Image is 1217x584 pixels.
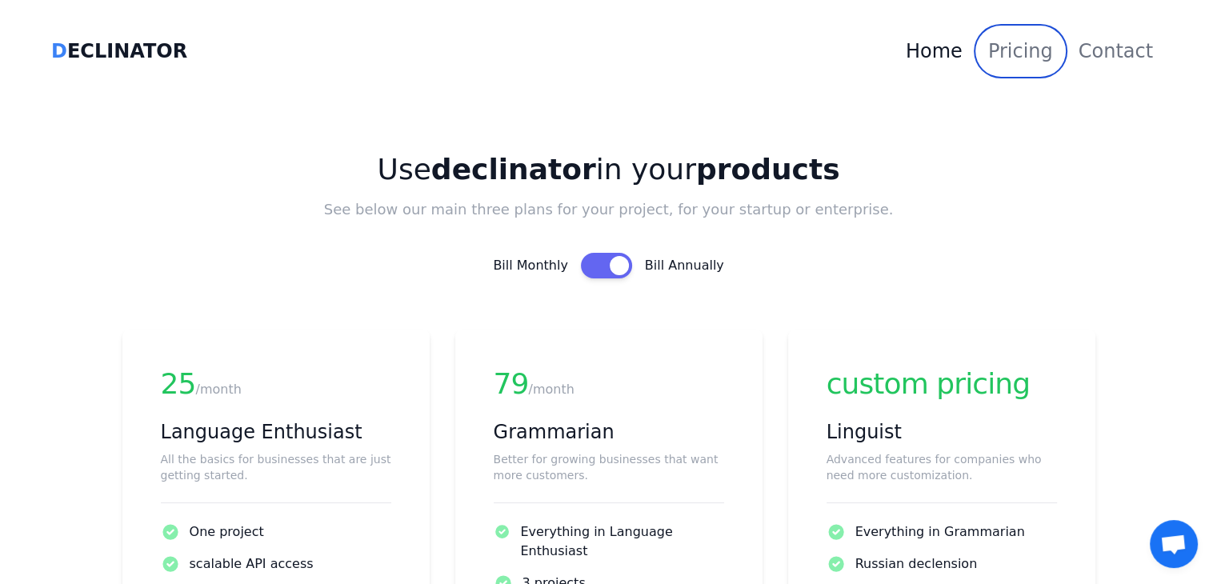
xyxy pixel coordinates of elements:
span: scalable API access [190,554,314,574]
span: Everything in Grammarian [855,522,1025,542]
span: declinator [431,153,596,186]
a: Open chat [1150,520,1198,568]
span: custom pricing [827,367,1031,400]
h2: Grammarian [494,419,724,445]
p: See below our main three plans for your project, for your startup or enterprise. [324,198,894,221]
span: /month [196,382,242,397]
span: Everything in Language Enthusiast [520,522,723,561]
span: 79 [494,367,529,400]
span: D [51,40,67,62]
span: 25 [161,367,196,400]
a: Pricing [975,26,1066,77]
a: Home [893,26,975,77]
h1: Use in your [324,154,894,186]
a: DECLINATOR [51,38,187,64]
p: Better for growing businesses that want more customers. [494,451,724,483]
p: All the basics for businesses that are just getting started. [161,451,391,483]
span: /month [529,382,574,397]
span: Bill Monthly [493,256,567,275]
span: products [696,153,840,186]
h2: Language Enthusiast [161,419,391,445]
span: ECLINATOR [51,40,187,62]
span: Bill Annually [645,256,724,275]
span: Russian declension [855,554,978,574]
p: Advanced features for companies who need more customization. [827,451,1057,483]
a: Contact [1066,26,1166,77]
h2: Linguist [827,419,1057,445]
span: One project [190,522,264,542]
